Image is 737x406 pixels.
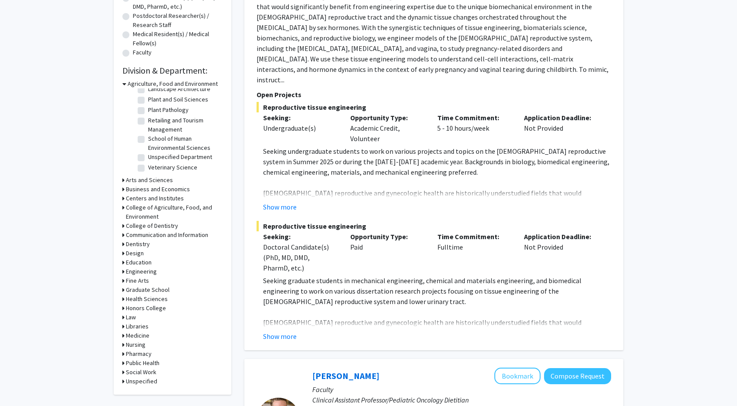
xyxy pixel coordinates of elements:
[431,231,518,273] div: Fulltime
[524,112,598,123] p: Application Deadline:
[257,221,611,231] span: Reproductive tissue engineering
[133,11,223,30] label: Postdoctoral Researcher(s) / Research Staff
[437,231,511,242] p: Time Commitment:
[126,194,184,203] h3: Centers and Institutes
[494,368,541,384] button: Add Corey Hawes to Bookmarks
[122,65,223,76] h2: Division & Department:
[524,231,598,242] p: Application Deadline:
[148,105,189,115] label: Plant Pathology
[126,258,152,267] h3: Education
[148,95,208,104] label: Plant and Soil Sciences
[126,285,169,294] h3: Graduate School
[128,79,218,88] h3: Agriculture, Food and Environment
[344,231,431,273] div: Paid
[148,116,220,134] label: Retailing and Tourism Management
[133,48,152,57] label: Faculty
[263,146,611,177] p: Seeking undergraduate students to work on various projects and topics on the [DEMOGRAPHIC_DATA] r...
[148,134,220,152] label: School of Human Environmental Sciences
[263,123,337,133] div: Undergraduate(s)
[431,112,518,144] div: 5 - 10 hours/week
[517,112,605,144] div: Not Provided
[517,231,605,273] div: Not Provided
[312,395,611,405] p: Clinical Assistant Professor/Pediatric Oncology Dietitian
[544,368,611,384] button: Compose Request to Corey Hawes
[350,231,424,242] p: Opportunity Type:
[126,368,156,377] h3: Social Work
[126,304,166,313] h3: Honors College
[263,331,297,342] button: Show more
[133,30,223,48] label: Medical Resident(s) / Medical Fellow(s)
[126,322,149,331] h3: Libraries
[437,112,511,123] p: Time Commitment:
[263,202,297,212] button: Show more
[148,152,212,162] label: Unspecified Department
[312,384,611,395] p: Faculty
[7,367,37,399] iframe: Chat
[126,230,208,240] h3: Communication and Information
[263,317,611,380] p: [DEMOGRAPHIC_DATA] reproductive and gynecologic health are historically understudied fields that ...
[257,102,611,112] span: Reproductive tissue engineering
[126,276,149,285] h3: Fine Arts
[126,203,223,221] h3: College of Agriculture, Food, and Environment
[126,340,145,349] h3: Nursing
[263,242,337,273] div: Doctoral Candidate(s) (PhD, MD, DMD, PharmD, etc.)
[148,163,197,172] label: Veterinary Science
[126,349,152,359] h3: Pharmacy
[126,359,159,368] h3: Public Health
[126,294,168,304] h3: Health Sciences
[344,112,431,144] div: Academic Credit, Volunteer
[126,240,150,249] h3: Dentistry
[126,185,190,194] h3: Business and Economics
[148,85,210,94] label: Landscape Architecture
[126,176,173,185] h3: Arts and Sciences
[126,267,157,276] h3: Engineering
[126,377,157,386] h3: Unspecified
[263,188,611,250] p: [DEMOGRAPHIC_DATA] reproductive and gynecologic health are historically understudied fields that ...
[312,370,379,381] a: [PERSON_NAME]
[126,331,149,340] h3: Medicine
[263,231,337,242] p: Seeking:
[263,275,611,307] p: Seeking graduate students in mechanical engineering, chemical and materials engineering, and biom...
[126,249,144,258] h3: Design
[350,112,424,123] p: Opportunity Type:
[257,89,611,100] p: Open Projects
[263,112,337,123] p: Seeking:
[126,221,178,230] h3: College of Dentistry
[126,313,136,322] h3: Law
